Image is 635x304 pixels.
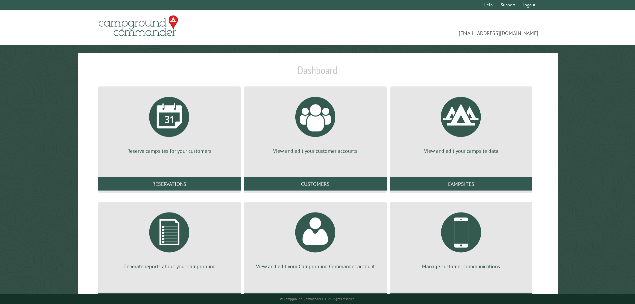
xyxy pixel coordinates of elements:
[106,147,233,155] p: Reserve campsites for your customers
[252,92,378,155] a: View and edit your customer accounts
[398,207,524,270] a: Manage customer communications
[106,263,233,270] p: Generate reports about your campground
[97,13,180,39] img: Campground Commander
[106,207,233,270] a: Generate reports about your campground
[280,297,355,301] small: © Campground Commander LLC. All rights reserved.
[398,147,524,155] p: View and edit your campsite data
[106,92,233,155] a: Reserve campsites for your customers
[318,18,539,37] span: [EMAIL_ADDRESS][DOMAIN_NAME]
[398,92,524,155] a: View and edit your campsite data
[98,177,241,191] a: Reservations
[252,147,378,155] p: View and edit your customer accounts
[244,177,386,191] a: Customers
[252,207,378,270] a: View and edit your Campground Commander account
[252,263,378,270] p: View and edit your Campground Commander account
[398,263,524,270] p: Manage customer communications
[390,177,532,191] a: Campsites
[97,64,539,82] h1: Dashboard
